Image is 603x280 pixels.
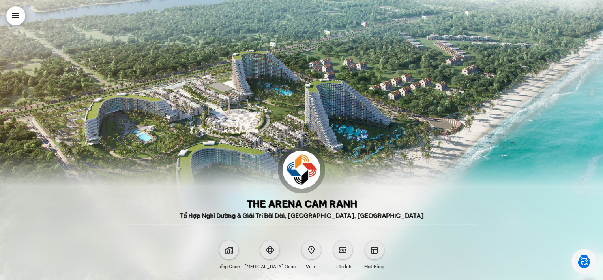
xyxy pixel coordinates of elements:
[217,259,240,271] div: Tổng quan
[335,259,351,271] div: Tiện ích
[245,259,296,271] div: [MEDICAL_DATA] quan
[246,198,357,209] div: The Arena Cam Ranh
[180,212,423,219] div: Tổ Hợp Nghỉ Dưỡng & Giải Trí Bãi Dài, [GEOGRAPHIC_DATA], [GEOGRAPHIC_DATA]
[306,259,316,271] div: Vị trí
[283,151,320,189] img: logo arena.jpg
[364,259,384,271] div: Mặt bằng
